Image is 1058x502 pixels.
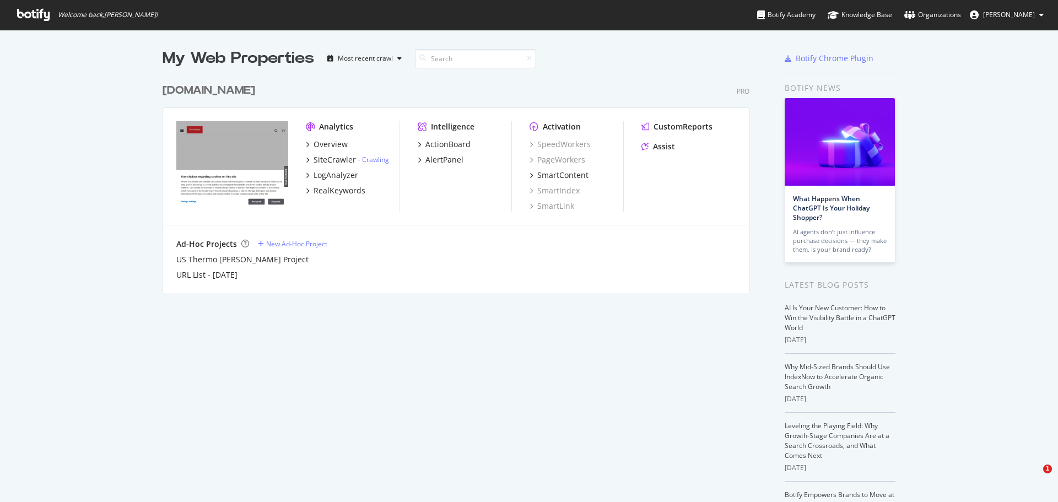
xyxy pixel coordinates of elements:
span: Genna Carbone [983,10,1035,19]
div: Activation [543,121,581,132]
div: Assist [653,141,675,152]
div: Overview [314,139,348,150]
div: Knowledge Base [828,9,892,20]
div: Organizations [904,9,961,20]
div: CustomReports [654,121,712,132]
div: ActionBoard [425,139,471,150]
div: [DOMAIN_NAME] [163,83,255,99]
a: ActionBoard [418,139,471,150]
img: thermofisher.com [176,121,288,210]
div: [DATE] [785,394,895,404]
div: Botify Academy [757,9,816,20]
div: [DATE] [785,335,895,345]
div: Ad-Hoc Projects [176,239,237,250]
div: [DATE] [785,463,895,473]
a: [DOMAIN_NAME] [163,83,260,99]
div: Intelligence [431,121,474,132]
a: Overview [306,139,348,150]
a: SpeedWorkers [530,139,591,150]
div: Botify Chrome Plugin [796,53,873,64]
button: [PERSON_NAME] [961,6,1052,24]
a: SmartLink [530,201,574,212]
a: SmartIndex [530,185,580,196]
div: AlertPanel [425,154,463,165]
a: SmartContent [530,170,589,181]
a: Crawling [362,155,389,164]
a: PageWorkers [530,154,585,165]
a: Leveling the Playing Field: Why Growth-Stage Companies Are at a Search Crossroads, and What Comes... [785,421,889,460]
a: RealKeywords [306,185,365,196]
div: New Ad-Hoc Project [266,239,327,249]
input: Search [415,49,536,68]
div: Pro [737,87,749,96]
a: New Ad-Hoc Project [258,239,327,249]
div: Analytics [319,121,353,132]
img: What Happens When ChatGPT Is Your Holiday Shopper? [785,98,895,186]
a: Botify Chrome Plugin [785,53,873,64]
a: LogAnalyzer [306,170,358,181]
div: Most recent crawl [338,55,393,62]
a: Assist [641,141,675,152]
div: SiteCrawler [314,154,356,165]
a: Why Mid-Sized Brands Should Use IndexNow to Accelerate Organic Search Growth [785,362,890,391]
button: Most recent crawl [323,50,406,67]
a: CustomReports [641,121,712,132]
span: Welcome back, [PERSON_NAME] ! [58,10,158,19]
a: AlertPanel [418,154,463,165]
div: LogAnalyzer [314,170,358,181]
div: Botify news [785,82,895,94]
div: My Web Properties [163,47,314,69]
a: AI Is Your New Customer: How to Win the Visibility Battle in a ChatGPT World [785,303,895,332]
a: SiteCrawler- Crawling [306,154,389,165]
iframe: Intercom live chat [1021,465,1047,491]
a: URL List - [DATE] [176,269,237,280]
span: 1 [1043,465,1052,473]
div: Latest Blog Posts [785,279,895,291]
div: grid [163,69,758,293]
a: What Happens When ChatGPT Is Your Holiday Shopper? [793,194,870,222]
div: RealKeywords [314,185,365,196]
div: - [358,155,389,164]
a: US Thermo [PERSON_NAME] Project [176,254,309,265]
div: AI agents don’t just influence purchase decisions — they make them. Is your brand ready? [793,228,887,254]
div: SmartContent [537,170,589,181]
